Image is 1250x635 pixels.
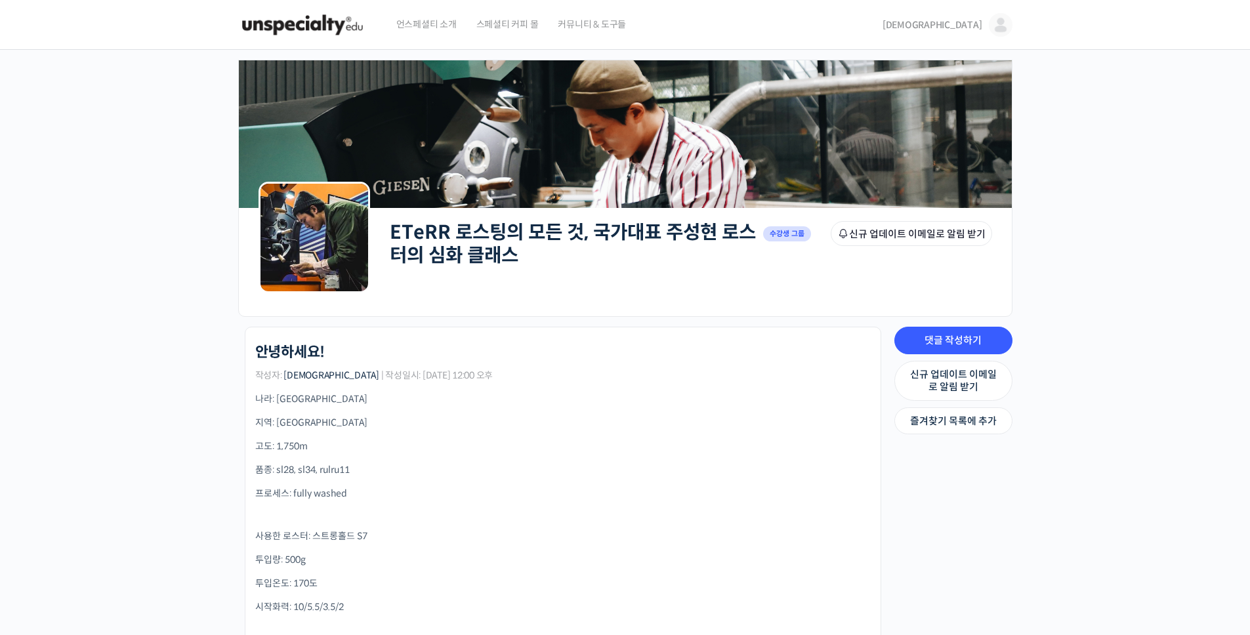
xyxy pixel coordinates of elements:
[763,226,812,241] span: 수강생 그룹
[390,220,756,267] a: ETeRR 로스팅의 모든 것, 국가대표 주성현 로스터의 심화 클래스
[255,553,871,567] p: 투입량: 500g
[283,369,379,381] a: [DEMOGRAPHIC_DATA]
[831,221,992,246] button: 신규 업데이트 이메일로 알림 받기
[255,440,871,453] p: 고도: 1,750m
[255,600,871,614] p: 시작화력: 10/5.5/3.5/2
[255,577,871,590] p: 투입온도: 170도
[255,344,325,361] h1: 안녕하세요!
[255,487,871,501] p: 프로세스: fully washed
[894,361,1012,401] a: 신규 업데이트 이메일로 알림 받기
[255,392,871,406] p: 나라: [GEOGRAPHIC_DATA]
[894,327,1012,354] a: 댓글 작성하기
[255,416,871,430] p: 지역: [GEOGRAPHIC_DATA]
[255,463,871,477] p: 품종: sl28, sl34, rulru11
[255,371,493,380] span: 작성자: | 작성일시: [DATE] 12:00 오후
[259,182,370,293] img: Group logo of ETeRR 로스팅의 모든 것, 국가대표 주성현 로스터의 심화 클래스
[255,529,871,543] p: 사용한 로스터: 스트롱홀드 S7
[883,19,982,31] span: [DEMOGRAPHIC_DATA]
[894,407,1012,435] a: 즐겨찾기 목록에 추가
